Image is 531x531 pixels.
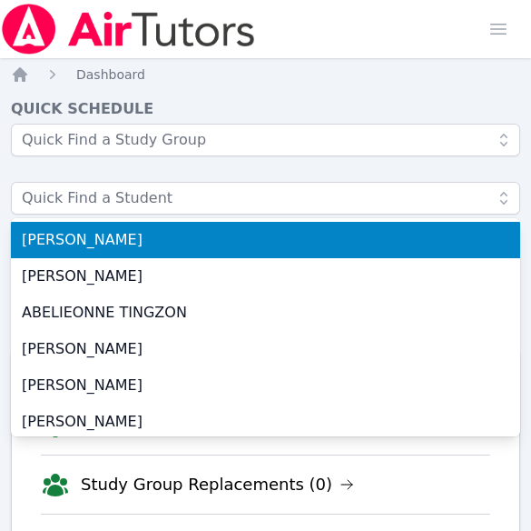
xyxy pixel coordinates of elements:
[22,375,509,396] span: [PERSON_NAME]
[22,265,509,287] span: [PERSON_NAME]
[11,124,520,156] input: Quick Find a Study Group
[11,65,520,84] nav: Breadcrumb
[11,182,520,215] input: Quick Find a Student
[76,67,145,82] span: Dashboard
[81,472,354,497] a: Study Group Replacements (0)
[22,229,509,251] span: [PERSON_NAME]
[76,65,145,84] a: Dashboard
[22,411,509,433] span: [PERSON_NAME]
[11,98,520,120] h4: Quick Schedule
[22,338,509,360] span: [PERSON_NAME]
[22,302,509,324] span: ABELIEONNE TINGZON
